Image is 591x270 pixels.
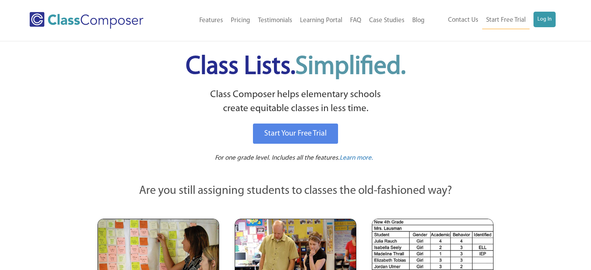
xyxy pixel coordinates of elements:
a: Learning Portal [296,12,346,29]
a: Features [195,12,227,29]
nav: Header Menu [168,12,428,29]
a: Learn more. [340,153,373,163]
a: Blog [408,12,429,29]
span: Simplified. [295,54,406,80]
span: Start Your Free Trial [264,130,327,138]
span: For one grade level. Includes all the features. [215,155,340,161]
a: Pricing [227,12,254,29]
a: Start Free Trial [482,12,530,29]
nav: Header Menu [429,12,556,29]
a: Testimonials [254,12,296,29]
p: Class Composer helps elementary schools create equitable classes in less time. [96,88,495,116]
img: Class Composer [30,12,143,29]
a: Case Studies [365,12,408,29]
span: Learn more. [340,155,373,161]
a: Contact Us [444,12,482,29]
span: Class Lists. [186,54,406,80]
a: Log In [533,12,556,27]
a: Start Your Free Trial [253,124,338,144]
p: Are you still assigning students to classes the old-fashioned way? [98,183,494,200]
a: FAQ [346,12,365,29]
